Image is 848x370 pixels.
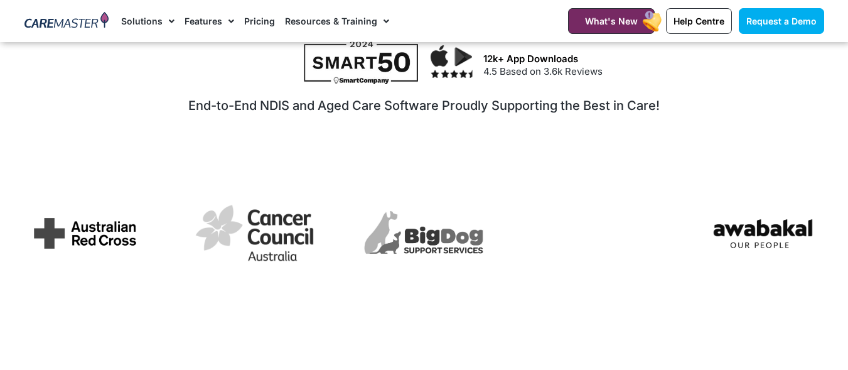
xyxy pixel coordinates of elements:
img: cancer-council-australia-logo-vector.png [193,199,316,267]
span: Help Centre [674,16,724,26]
a: Help Centre [666,8,732,34]
a: Request a Demo [739,8,824,34]
img: 263fe684f9ca25cbbbe20494344166dc.webp [363,209,485,257]
span: What's New [585,16,638,26]
div: 4 / 7 [532,210,655,260]
img: 2022-City-of-Ryde-Logo-One-line-tag_Full-Colour.jpg [532,210,655,256]
div: 5 / 7 [702,207,824,264]
span: Request a Demo [746,16,817,26]
div: 2 / 7 [193,199,316,271]
div: 3 / 7 [363,209,485,261]
img: 1635806250_vqoB0_.png [702,207,824,260]
div: Image Carousel [24,187,824,283]
p: 4.5 Based on 3.6k Reviews [483,65,817,79]
h3: 12k+ App Downloads [483,53,817,65]
div: 1 / 7 [24,208,146,263]
h2: End-to-End NDIS and Aged Care Software Proudly Supporting the Best in Care! [32,98,817,113]
a: What's New [568,8,655,34]
img: CareMaster Logo [24,12,109,31]
img: Arc-Newlogo.svg [24,208,146,259]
